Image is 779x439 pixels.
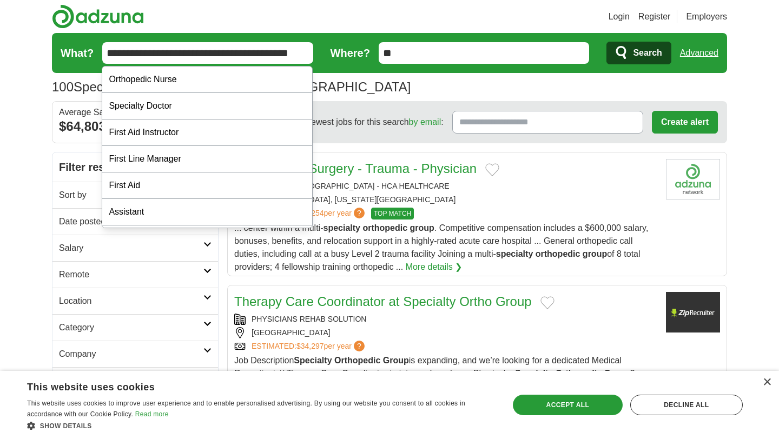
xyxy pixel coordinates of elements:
div: PHYSICIANS REHAB SOLUTION [234,314,657,325]
div: First Line Manager [102,146,312,172]
div: Specialty Doctor [102,93,312,119]
strong: orthopedic [536,249,580,258]
a: Register [638,10,671,23]
div: First Aid Instructor [102,119,312,146]
div: [GEOGRAPHIC_DATA] [234,327,657,338]
h2: Salary [59,242,203,255]
button: Add to favorite jobs [485,163,499,176]
strong: specialty [496,249,533,258]
span: ? [354,208,365,218]
strong: Group [604,369,630,378]
a: Therapy Care Coordinator at Specialty Ortho Group [234,294,532,309]
label: Where? [331,45,370,61]
span: ... center within a multi- . Competitive compensation includes a $600,000 salary, bonuses, benefi... [234,223,648,271]
div: Average Salary [59,108,212,117]
span: Receive the newest jobs for this search : [258,116,443,129]
button: Add to favorite jobs [540,296,554,309]
div: [GEOGRAPHIC_DATA], [US_STATE][GEOGRAPHIC_DATA] [234,194,657,205]
span: Search [633,42,662,64]
a: Employment type [52,367,218,394]
strong: Specialty [515,369,553,378]
a: Login [609,10,630,23]
h2: Sort by [59,189,203,202]
span: Job Description is expanding, and we’re looking for a dedicated Medical Receptionist/ Therapy Car... [234,356,656,404]
div: First Aid [102,172,312,199]
div: Online Assistant [102,225,312,252]
label: What? [61,45,94,61]
div: Decline all [630,395,743,415]
a: ESTIMATED:$34,297per year? [252,341,367,352]
a: Company [52,341,218,367]
span: ? [354,341,365,351]
div: This website uses cookies [27,377,468,394]
strong: Orthopedic [334,356,380,365]
div: Orthopedic Nurse [102,66,312,93]
a: Location [52,288,218,314]
strong: group [583,249,607,258]
span: This website uses cookies to improve user experience and to enable personalised advertising. By u... [27,400,465,418]
h2: Category [59,321,203,334]
div: Show details [27,420,495,431]
a: Salary [52,235,218,261]
strong: specialty [324,223,360,232]
span: TOP MATCH [371,208,414,219]
a: Read more, opens a new window [135,410,169,418]
img: Adzuna logo [52,4,144,29]
strong: Orthopedic [556,369,602,378]
strong: Specialty [294,356,332,365]
strong: orthopedic [362,223,407,232]
h2: Company [59,348,203,361]
a: Remote [52,261,218,288]
a: Category [52,314,218,341]
a: Date posted [52,208,218,235]
div: Assistant [102,199,312,225]
a: Orthopaedic Surgery - Trauma - Physician [234,161,477,176]
h1: Specialty orthopedic group Jobs in [GEOGRAPHIC_DATA] [52,79,411,94]
span: 100 [52,77,74,97]
a: Employers [686,10,727,23]
h2: Date posted [59,215,203,228]
img: Company logo [666,292,720,332]
strong: Group [383,356,409,365]
strong: group [410,223,434,232]
span: $34,297 [296,342,324,350]
img: Company logo [666,159,720,199]
a: More details ❯ [406,261,463,274]
div: Accept all [513,395,623,415]
button: Search [606,42,671,64]
div: ST. DAVID'S [GEOGRAPHIC_DATA] - HCA HEALTHCARE [234,181,657,192]
h2: Remote [59,268,203,281]
h2: Filter results [52,152,218,182]
div: $64,803 [59,117,212,136]
h2: Location [59,295,203,308]
button: Create alert [652,111,718,134]
div: Close [763,378,771,387]
a: Sort by [52,182,218,208]
span: Show details [40,422,92,430]
a: by email [409,117,441,127]
a: Advanced [680,42,718,64]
